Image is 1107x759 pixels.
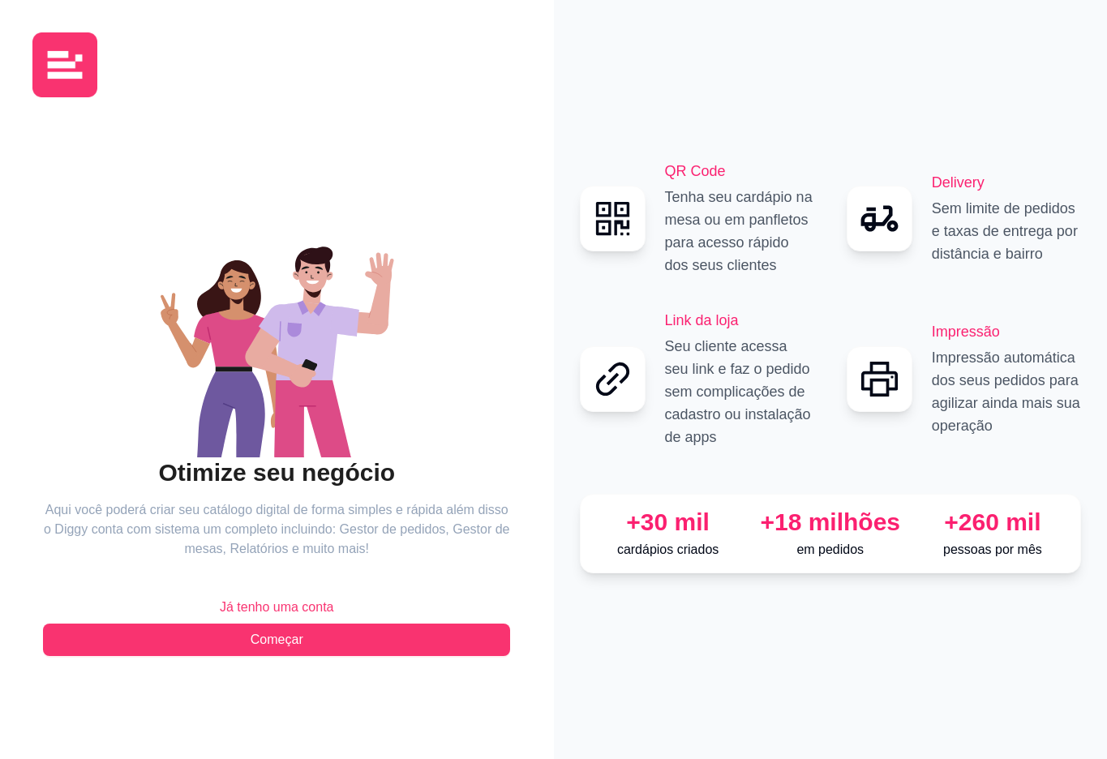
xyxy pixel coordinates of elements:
[43,500,510,559] article: Aqui você poderá criar seu catálogo digital de forma simples e rápida além disso o Diggy conta co...
[918,508,1067,537] div: +260 mil
[932,346,1081,437] p: Impressão automática dos seus pedidos para agilizar ainda mais sua operação
[918,540,1067,560] p: pessoas por mês
[594,508,743,537] div: +30 mil
[932,197,1081,265] p: Sem limite de pedidos e taxas de entrega por distância e bairro
[594,540,743,560] p: cardápios criados
[756,540,905,560] p: em pedidos
[665,309,814,332] h2: Link da loja
[665,160,814,182] h2: QR Code
[32,32,97,97] img: logo
[251,630,303,650] span: Começar
[43,624,510,656] button: Começar
[665,186,814,277] p: Tenha seu cardápio na mesa ou em panfletos para acesso rápido dos seus clientes
[932,320,1081,343] h2: Impressão
[665,335,814,448] p: Seu cliente acessa seu link e faz o pedido sem complicações de cadastro ou instalação de apps
[43,457,510,488] h2: Otimize seu negócio
[220,598,334,617] span: Já tenho uma conta
[932,171,1081,194] h2: Delivery
[43,591,510,624] button: Já tenho uma conta
[43,214,510,457] div: animation
[756,508,905,537] div: +18 milhões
